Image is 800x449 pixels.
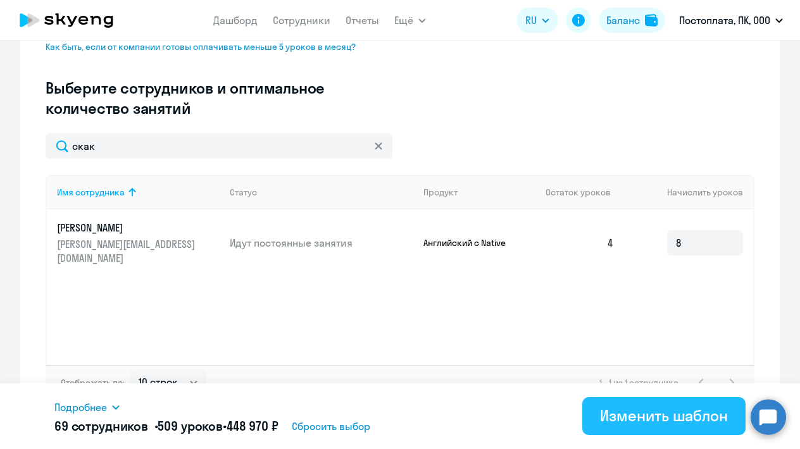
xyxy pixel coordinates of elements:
[582,397,746,435] button: Изменить шаблон
[61,377,125,388] span: Отображать по:
[423,187,536,198] div: Продукт
[292,419,370,434] span: Сбросить выбор
[546,187,611,198] span: Остаток уроков
[227,418,278,434] span: 448 970 ₽
[606,13,640,28] div: Баланс
[394,13,413,28] span: Ещё
[213,14,258,27] a: Дашборд
[599,377,678,388] span: 1 - 1 из 1 сотрудника
[230,187,257,198] div: Статус
[57,237,199,265] p: [PERSON_NAME][EMAIL_ADDRESS][DOMAIN_NAME]
[599,8,665,33] button: Балансbalance
[54,417,278,435] h5: 69 сотрудников • •
[600,405,728,426] div: Изменить шаблон
[158,418,223,434] span: 509 уроков
[54,400,107,415] span: Подробнее
[230,187,413,198] div: Статус
[535,209,624,276] td: 4
[46,78,366,118] h3: Выберите сотрудников и оптимальное количество занятий
[57,187,125,198] div: Имя сотрудника
[516,8,558,33] button: RU
[46,133,392,159] input: Поиск по имени, email, продукту или статусу
[546,187,624,198] div: Остаток уроков
[230,236,413,250] p: Идут постоянные занятия
[525,13,537,28] span: RU
[423,237,518,249] p: Английский с Native
[624,175,753,209] th: Начислить уроков
[346,14,379,27] a: Отчеты
[57,187,220,198] div: Имя сотрудника
[673,5,789,35] button: Постоплата, ПК, ООО
[645,14,658,27] img: balance
[423,187,458,198] div: Продукт
[394,8,426,33] button: Ещё
[46,41,366,52] span: Как быть, если от компании готовы оплачивать меньше 5 уроков в месяц?
[57,221,220,265] a: [PERSON_NAME][PERSON_NAME][EMAIL_ADDRESS][DOMAIN_NAME]
[679,13,770,28] p: Постоплата, ПК, ООО
[57,221,199,235] p: [PERSON_NAME]
[273,14,330,27] a: Сотрудники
